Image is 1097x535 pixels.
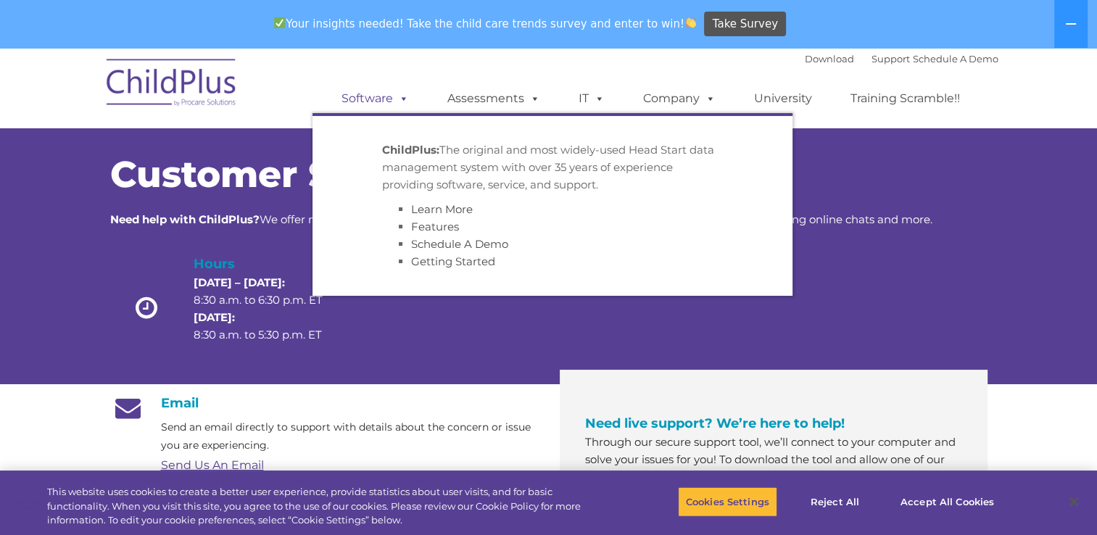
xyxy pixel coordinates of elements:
a: Software [327,84,423,113]
a: Company [629,84,730,113]
a: Schedule A Demo [913,53,998,65]
a: Take Survey [704,12,786,37]
button: Cookies Settings [678,486,777,517]
h4: Email [110,395,538,411]
div: This website uses cookies to create a better user experience, provide statistics about user visit... [47,485,603,528]
button: Reject All [790,486,880,517]
a: Assessments [433,84,555,113]
span: Customer Support [110,152,464,196]
a: Schedule A Demo [411,237,508,251]
a: Send Us An Email [161,458,264,472]
a: Features [411,220,459,233]
span: Your insights needed! Take the child care trends survey and enter to win! [268,9,703,38]
strong: Need help with ChildPlus? [110,212,260,226]
h4: Hours [194,254,347,274]
strong: ChildPlus: [382,143,439,157]
button: Accept All Cookies [893,486,1002,517]
a: Download [805,53,854,65]
a: Getting Started [411,254,495,268]
img: 👏 [685,17,696,28]
strong: [DATE] – [DATE]: [194,275,285,289]
a: University [740,84,827,113]
font: | [805,53,998,65]
img: ✅ [274,17,285,28]
a: Support [872,53,910,65]
a: IT [564,84,619,113]
a: Training Scramble!! [836,84,974,113]
p: 8:30 a.m. to 6:30 p.m. ET 8:30 a.m. to 5:30 p.m. ET [194,274,347,344]
strong: [DATE]: [194,310,235,324]
span: Need live support? We’re here to help! [585,415,845,431]
a: Learn More [411,202,473,216]
p: The original and most widely-used Head Start data management system with over 35 years of experie... [382,141,723,194]
p: Send an email directly to support with details about the concern or issue you are experiencing. [161,418,538,455]
button: Close [1058,486,1090,518]
span: Take Survey [713,12,778,37]
p: Through our secure support tool, we’ll connect to your computer and solve your issues for you! To... [585,434,962,521]
span: We offer many convenient ways to contact our amazing Customer Support representatives, including ... [110,212,932,226]
img: ChildPlus by Procare Solutions [99,49,244,121]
